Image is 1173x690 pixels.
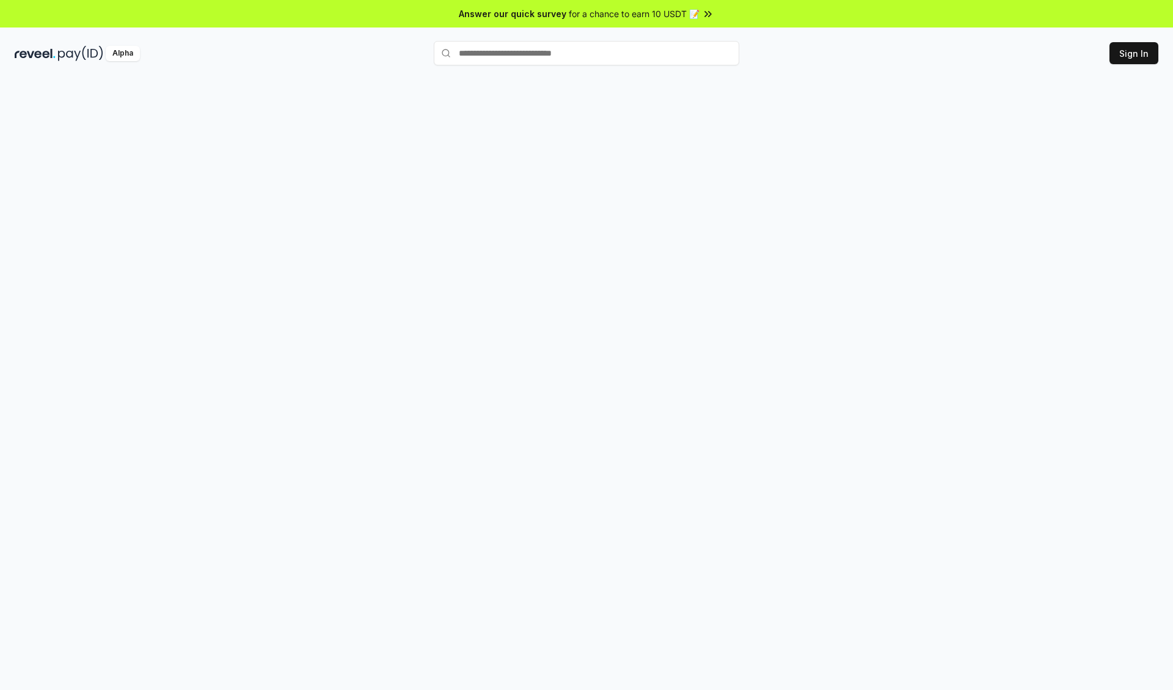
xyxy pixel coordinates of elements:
img: reveel_dark [15,46,56,61]
span: Answer our quick survey [459,7,566,20]
span: for a chance to earn 10 USDT 📝 [569,7,700,20]
div: Alpha [106,46,140,61]
button: Sign In [1109,42,1158,64]
img: pay_id [58,46,103,61]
